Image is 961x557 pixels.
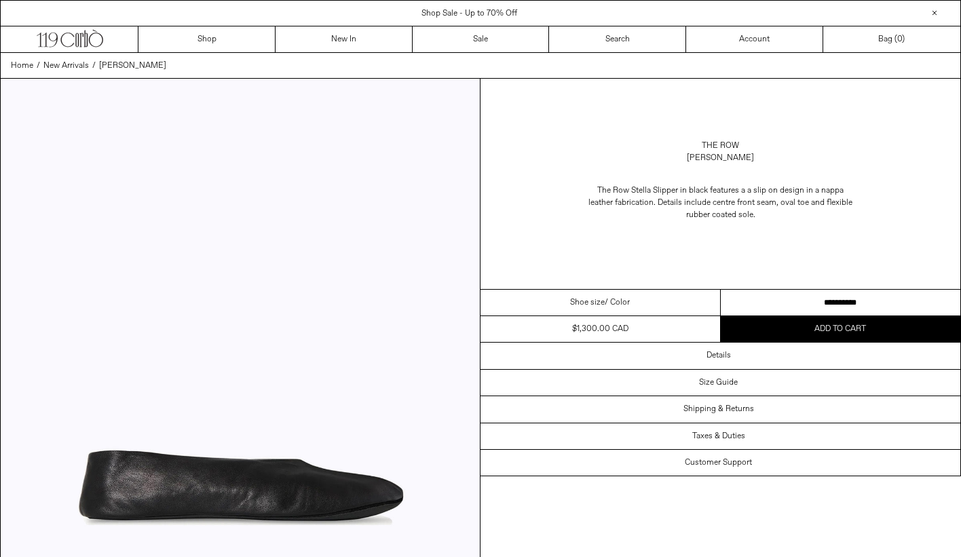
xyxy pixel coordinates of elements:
[276,26,413,52] a: New In
[99,60,166,72] a: [PERSON_NAME]
[585,178,856,228] p: The Row Stella Slipper in black features a a slip on design in a nappa leather fabrication. Detai...
[413,26,550,52] a: Sale
[686,26,823,52] a: Account
[92,60,96,72] span: /
[823,26,960,52] a: Bag ()
[572,323,628,335] div: $1,300.00 CAD
[814,324,866,334] span: Add to cart
[43,60,89,72] a: New Arrivals
[549,26,686,52] a: Search
[421,8,517,19] a: Shop Sale - Up to 70% Off
[11,60,33,72] a: Home
[138,26,276,52] a: Shop
[685,458,752,467] h3: Customer Support
[687,152,754,164] div: [PERSON_NAME]
[605,296,630,309] span: / Color
[897,33,905,45] span: )
[699,378,738,387] h3: Size Guide
[43,60,89,71] span: New Arrivals
[721,316,961,342] button: Add to cart
[99,60,166,71] span: [PERSON_NAME]
[37,60,40,72] span: /
[11,60,33,71] span: Home
[570,296,605,309] span: Shoe size
[702,140,739,152] a: The Row
[706,351,731,360] h3: Details
[897,34,902,45] span: 0
[692,431,745,441] h3: Taxes & Duties
[683,404,754,414] h3: Shipping & Returns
